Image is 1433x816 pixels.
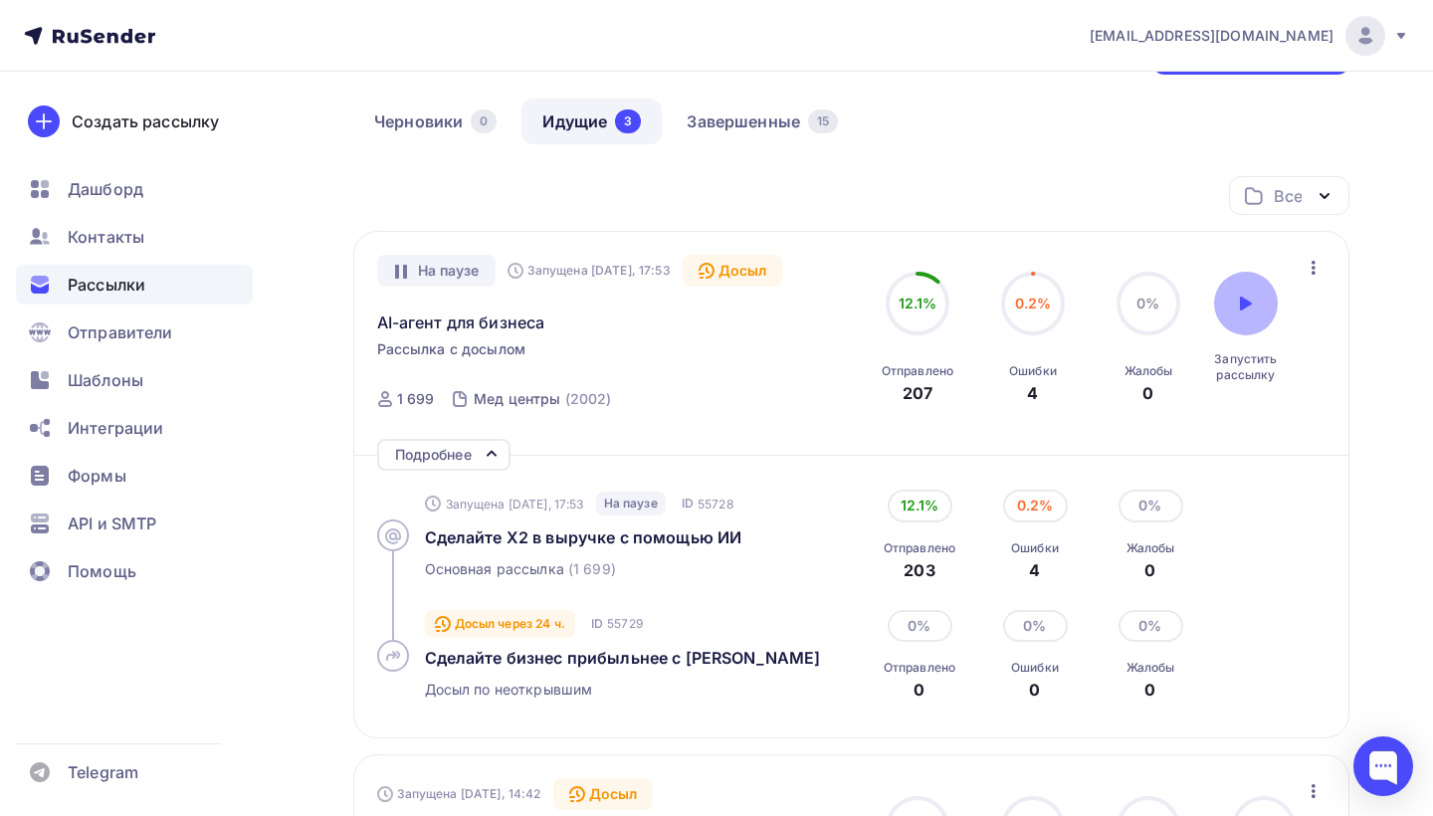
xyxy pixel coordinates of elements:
a: Сделайте Х2 в выручке с помощью ИИ [425,525,844,549]
span: Интеграции [68,416,163,440]
button: Все [1229,176,1349,215]
span: Запущена [DATE], 17:53 [446,496,584,512]
div: (2002) [565,389,612,409]
div: Запущена [DATE], 17:53 [508,263,671,279]
div: Досыл [683,255,783,287]
a: Завершенные15 [666,99,859,144]
span: 0.2% [1015,295,1052,311]
span: Шаблоны [68,368,143,392]
div: 4 [1011,558,1059,582]
span: API и SMTP [68,511,156,535]
a: Мед центры (2002) [472,383,613,415]
div: 0 [1142,381,1153,405]
div: На паузе [596,492,666,515]
div: 0 [1126,678,1175,702]
span: Помощь [68,559,136,583]
span: 55729 [607,615,643,632]
span: Отправители [68,320,173,344]
div: 1 699 [397,389,435,409]
a: Дашборд [16,169,253,209]
div: Мед центры [474,389,560,409]
div: 0% [888,610,952,642]
div: Все [1274,184,1302,208]
span: Досыл по неоткрывшим [425,680,593,700]
div: Создать рассылку [72,109,219,133]
div: Ошибки [1009,363,1057,379]
span: Формы [68,464,126,488]
a: Формы [16,456,253,496]
div: 0 [1126,558,1175,582]
div: Запустить рассылку [1214,351,1278,383]
div: 0% [1119,490,1183,521]
span: AI-агент для бизнеса [377,310,545,334]
a: Идущие3 [521,99,662,144]
span: (1 699) [568,559,616,579]
div: 3 [615,109,641,133]
div: 12.1% [888,490,952,521]
div: 207 [903,381,932,405]
div: Досыл через 24 ч. [425,610,575,638]
div: 0 [471,109,497,133]
div: На паузе [377,255,496,287]
div: 0% [1119,610,1183,642]
span: Контакты [68,225,144,249]
span: 0% [1136,295,1159,311]
div: Отправлено [884,540,955,556]
a: Отправители [16,312,253,352]
span: Сделайте бизнес прибыльнее с [PERSON_NAME] [425,648,821,668]
div: 4 [1027,381,1038,405]
span: Основная рассылка [425,559,564,579]
span: Сделайте Х2 в выручке с помощью ИИ [425,527,742,547]
div: 0.2% [1003,490,1068,521]
div: Досыл [553,778,654,810]
div: Отправлено [882,363,953,379]
span: Дашборд [68,177,143,201]
div: 203 [884,558,955,582]
div: 0 [884,678,955,702]
span: Рассылки [68,273,145,297]
div: Запущена [DATE], 14:42 [377,786,541,802]
div: Подробнее [395,443,472,467]
div: Ошибки [1011,540,1059,556]
a: Черновики0 [353,99,517,144]
div: 15 [808,109,838,133]
a: Сделайте бизнес прибыльнее с [PERSON_NAME] [425,646,844,670]
span: ID [682,494,694,513]
a: Контакты [16,217,253,257]
div: Жалобы [1126,660,1175,676]
a: [EMAIL_ADDRESS][DOMAIN_NAME] [1090,16,1409,56]
div: 0 [1011,678,1059,702]
div: 0% [1003,610,1068,642]
span: ID [591,614,603,634]
div: Жалобы [1125,363,1173,379]
a: Шаблоны [16,360,253,400]
span: 12.1% [899,295,937,311]
a: Рассылки [16,265,253,305]
div: Отправлено [884,660,955,676]
span: Рассылка с досылом [377,339,526,359]
span: [EMAIL_ADDRESS][DOMAIN_NAME] [1090,26,1333,46]
span: Telegram [68,760,138,784]
span: 55728 [698,496,733,512]
div: Жалобы [1126,540,1175,556]
div: Ошибки [1011,660,1059,676]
